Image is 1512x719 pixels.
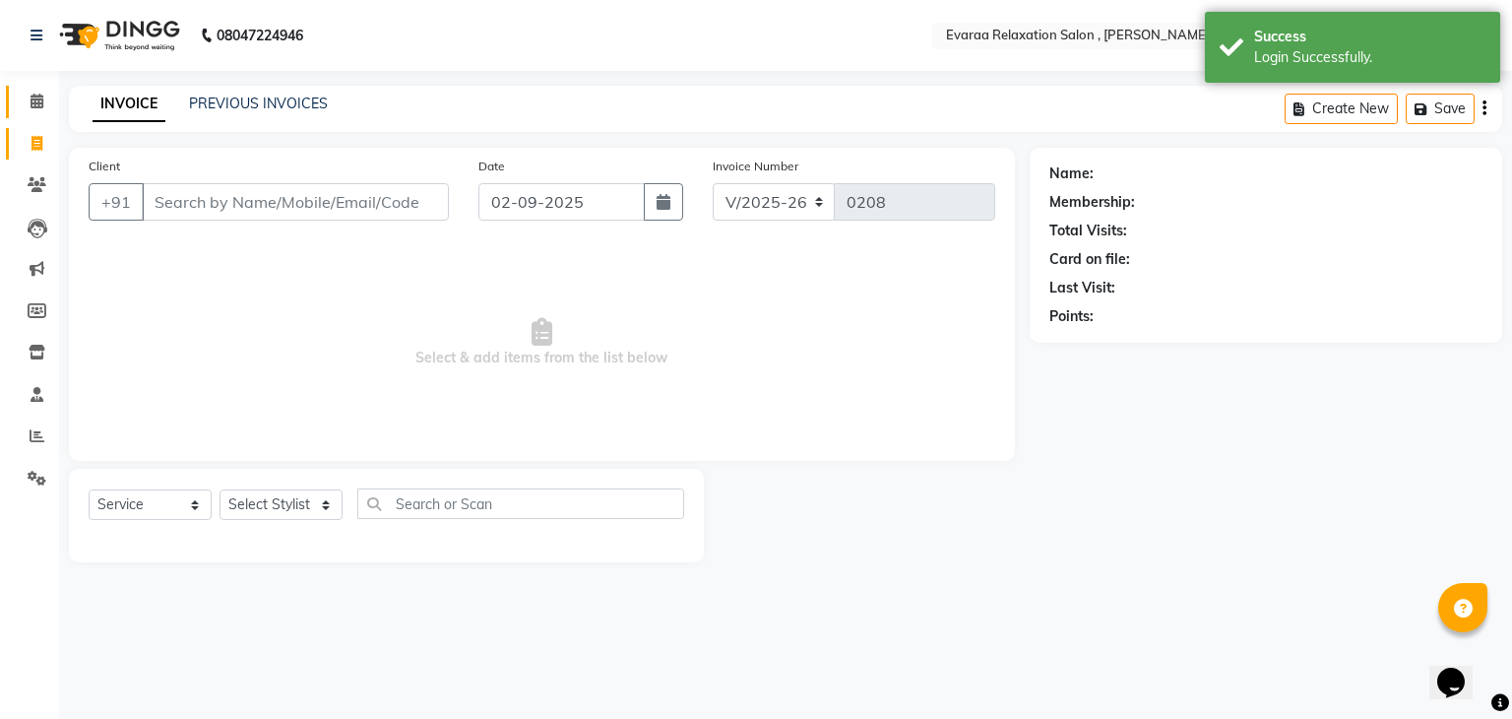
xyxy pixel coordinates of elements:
[478,158,505,175] label: Date
[89,183,144,221] button: +91
[189,95,328,112] a: PREVIOUS INVOICES
[1049,249,1130,270] div: Card on file:
[1254,27,1485,47] div: Success
[1049,306,1094,327] div: Points:
[357,489,684,519] input: Search or Scan
[1049,278,1115,298] div: Last Visit:
[217,8,303,63] b: 08047224946
[1285,94,1398,124] button: Create New
[89,158,120,175] label: Client
[89,244,995,441] span: Select & add items from the list below
[93,87,165,122] a: INVOICE
[1254,47,1485,68] div: Login Successfully.
[142,183,449,221] input: Search by Name/Mobile/Email/Code
[1049,221,1127,241] div: Total Visits:
[1406,94,1475,124] button: Save
[1049,192,1135,213] div: Membership:
[1429,640,1492,699] iframe: chat widget
[1049,163,1094,184] div: Name:
[50,8,185,63] img: logo
[713,158,798,175] label: Invoice Number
